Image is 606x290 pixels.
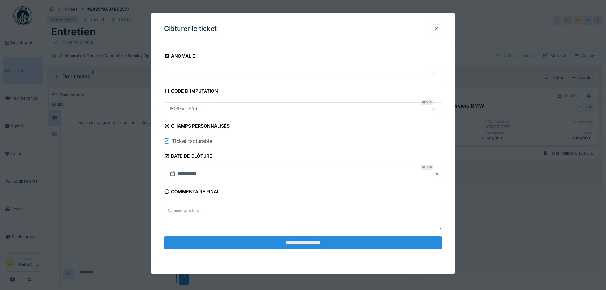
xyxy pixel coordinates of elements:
div: Code d'imputation [164,86,218,97]
h3: Clôturer le ticket [164,25,217,33]
div: Champs personnalisés [164,121,230,132]
div: Requis [421,165,433,170]
div: Anomalie [164,51,195,62]
div: Requis [421,100,433,105]
div: Date de clôture [164,151,212,162]
div: Commentaire final [164,187,219,198]
div: Ticket facturable [172,137,212,145]
button: Close [435,167,442,180]
label: Commentaire final [167,207,201,215]
div: I808-VL SARL [167,105,202,112]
